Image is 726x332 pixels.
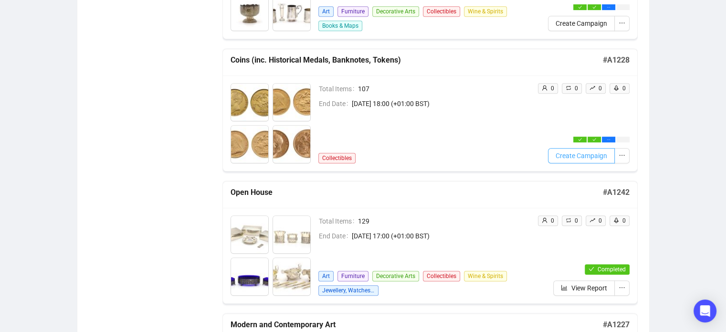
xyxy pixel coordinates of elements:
span: retweet [566,217,571,223]
h5: # A1242 [603,187,630,198]
span: Collectibles [318,153,356,163]
span: 0 [575,217,578,224]
h5: Open House [231,187,603,198]
span: 129 [358,216,530,226]
button: View Report [553,280,615,296]
span: check [592,138,596,141]
span: Jewellery, Watches & Designer [318,285,379,296]
h5: # A1227 [603,319,630,331]
span: Collectibles [423,6,460,17]
span: Art [318,6,334,17]
span: Art [318,271,334,281]
a: Open House#A1242Total Items129End Date[DATE] 17:00 (+01:00 BST)ArtFurnitureDecorative ArtsCollect... [222,181,638,304]
span: 0 [599,85,602,92]
span: Collectibles [423,271,460,281]
span: retweet [566,85,571,91]
span: Furniture [337,271,368,281]
span: Completed [598,266,626,273]
img: 4_1.jpg [273,258,310,295]
span: check [589,266,594,272]
a: Coins (inc. Historical Medals, Banknotes, Tokens)#A1228Total Items107End Date[DATE] 18:00 (+01:00... [222,49,638,171]
img: 4_1.jpg [273,126,310,163]
span: ellipsis [619,20,625,26]
span: 0 [622,85,626,92]
span: Wine & Spirits [464,271,507,281]
span: ellipsis [619,284,625,291]
img: 1_1.jpg [231,216,268,253]
span: user [542,217,547,223]
span: user [542,85,547,91]
span: bar-chart [561,284,568,291]
span: ellipsis [607,5,610,9]
span: rocket [613,217,619,223]
span: 107 [358,84,530,94]
span: Total Items [319,216,358,226]
span: rise [589,217,595,223]
span: ellipsis [607,138,610,141]
h5: Modern and Contemporary Art [231,319,603,331]
span: 0 [622,217,626,224]
h5: Coins (inc. Historical Medals, Banknotes, Tokens) [231,54,603,66]
img: 2_1.jpg [273,84,310,121]
span: [DATE] 18:00 (+01:00 BST) [352,98,530,109]
span: Total Items [319,84,358,94]
span: 0 [599,217,602,224]
span: Books & Maps [318,21,362,31]
span: 0 [575,85,578,92]
span: check [578,5,582,9]
span: 0 [551,85,554,92]
span: Wine & Spirits [464,6,507,17]
span: [DATE] 17:00 (+01:00 BST) [352,231,530,241]
span: Create Campaign [556,18,607,29]
span: Furniture [337,6,368,17]
span: rocket [613,85,619,91]
span: 0 [551,217,554,224]
span: Decorative Arts [372,6,419,17]
button: Create Campaign [548,16,615,31]
span: check [592,5,596,9]
span: View Report [571,283,607,293]
h5: # A1228 [603,54,630,66]
span: rise [589,85,595,91]
div: Open Intercom Messenger [694,300,716,322]
span: Create Campaign [556,150,607,161]
button: Create Campaign [548,148,615,163]
span: End Date [319,231,352,241]
span: End Date [319,98,352,109]
span: check [578,138,582,141]
img: 2_1.jpg [273,216,310,253]
span: ellipsis [619,152,625,159]
img: 1_1.jpg [231,84,268,121]
img: 3_1.jpg [231,126,268,163]
span: Decorative Arts [372,271,419,281]
img: 3_1.jpg [231,258,268,295]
